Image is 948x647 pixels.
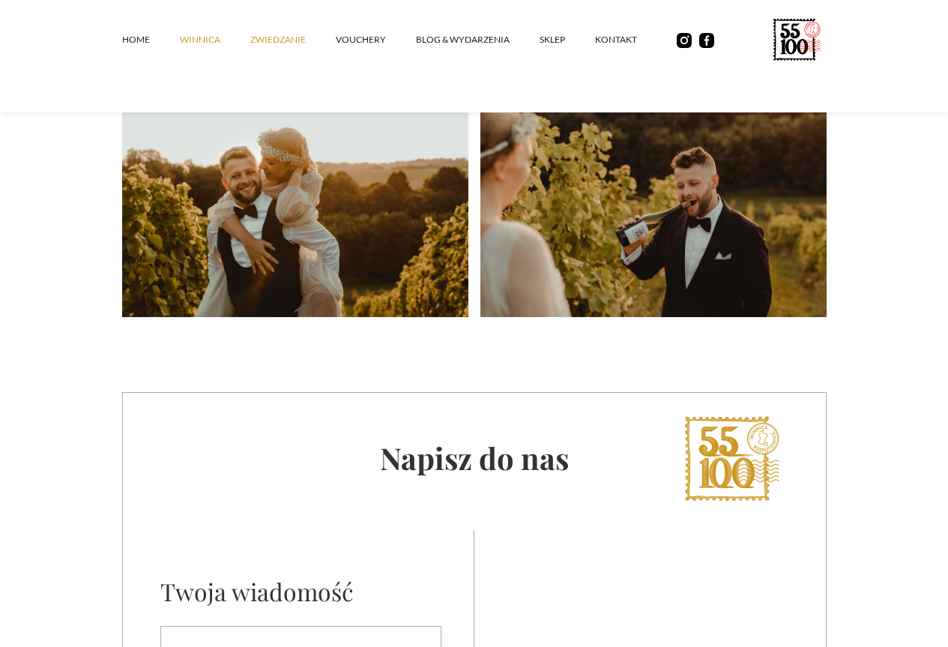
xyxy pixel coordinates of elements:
[122,17,180,62] a: Home
[416,17,540,62] a: Blog & Wydarzenia
[540,17,595,62] a: SKLEP
[595,17,667,62] a: kontakt
[160,575,354,607] div: Twoja wiadomość
[180,17,250,62] a: winnica
[122,87,468,317] img: Wedding session in a vineyard, the groom carries the bride on his back
[250,17,336,62] a: ZWIEDZANIE
[123,438,826,478] h2: Napisz do nas
[480,87,827,317] img: Wedding session in a vineyard, the groom opens the wine cork with his teeth
[336,17,416,62] a: vouchery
